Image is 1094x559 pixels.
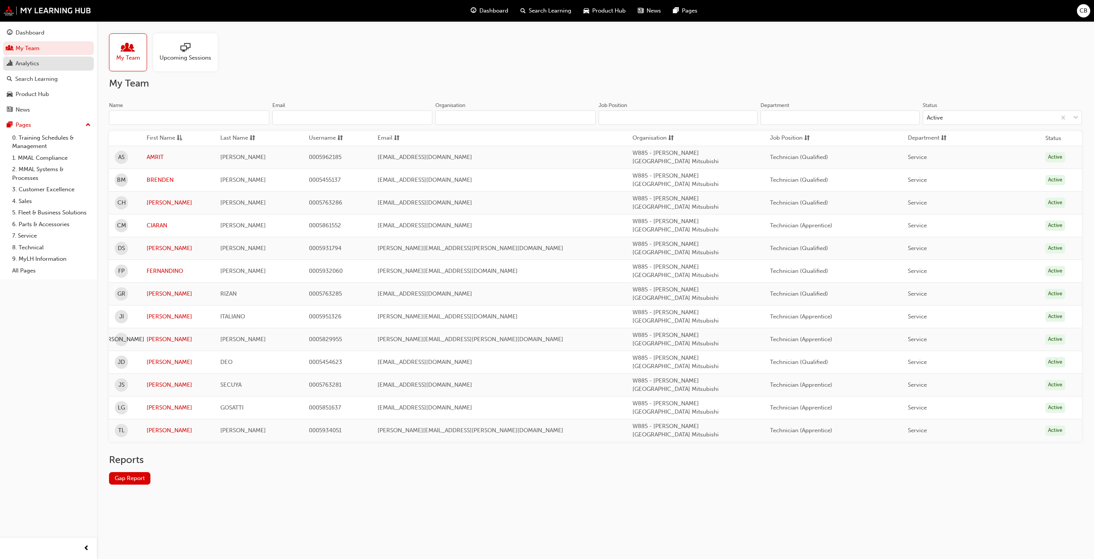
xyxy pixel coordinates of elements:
[632,172,719,188] span: W885 - [PERSON_NAME][GEOGRAPHIC_DATA] Mitsubishi
[1045,134,1061,143] th: Status
[632,263,719,279] span: W885 - [PERSON_NAME][GEOGRAPHIC_DATA] Mitsubishi
[908,222,927,229] span: Service
[9,230,94,242] a: 7. Service
[16,106,30,114] div: News
[309,176,341,183] span: 0005455137
[9,195,94,207] a: 4. Sales
[378,336,563,343] span: [PERSON_NAME][EMAIL_ADDRESS][PERSON_NAME][DOMAIN_NAME]
[908,134,950,143] button: Departmentsorting-icon
[147,426,209,435] a: [PERSON_NAME]
[1045,380,1065,390] div: Active
[927,113,943,122] div: Active
[632,286,719,302] span: W885 - [PERSON_NAME][GEOGRAPHIC_DATA] Mitsubishi
[1080,6,1088,15] span: CB
[118,153,125,162] span: AS
[908,336,927,343] span: Service
[632,377,719,393] span: W885 - [PERSON_NAME][GEOGRAPHIC_DATA] Mitsubishi
[529,6,571,15] span: Search Learning
[3,118,94,132] button: Pages
[7,30,13,36] span: guage-icon
[908,154,927,161] span: Service
[638,6,643,16] span: news-icon
[1045,175,1065,185] div: Active
[220,359,232,365] span: DEO
[220,404,243,411] span: GOSATTI
[1045,289,1065,299] div: Active
[16,59,39,68] div: Analytics
[7,76,12,83] span: search-icon
[220,199,266,206] span: [PERSON_NAME]
[4,6,91,16] img: mmal
[770,381,832,388] span: Technician (Apprentice)
[220,336,266,343] span: [PERSON_NAME]
[180,43,190,54] span: sessionType_ONLINE_URL-icon
[923,102,937,109] div: Status
[378,154,472,161] span: [EMAIL_ADDRESS][DOMAIN_NAME]
[147,134,188,143] button: First Nameasc-icon
[84,544,89,553] span: prev-icon
[250,134,255,143] span: sorting-icon
[309,427,341,434] span: 0005934051
[378,290,472,297] span: [EMAIL_ADDRESS][DOMAIN_NAME]
[3,41,94,55] a: My Team
[1045,198,1065,208] div: Active
[1045,334,1065,345] div: Active
[378,176,472,183] span: [EMAIL_ADDRESS][DOMAIN_NAME]
[220,134,262,143] button: Last Namesorting-icon
[119,312,124,321] span: JI
[309,313,341,320] span: 0005951326
[309,199,342,206] span: 0005763286
[667,3,704,19] a: pages-iconPages
[1045,312,1065,322] div: Active
[908,381,927,388] span: Service
[1045,357,1065,367] div: Active
[378,199,472,206] span: [EMAIL_ADDRESS][DOMAIN_NAME]
[908,427,927,434] span: Service
[7,60,13,67] span: chart-icon
[220,134,248,143] span: Last Name
[908,359,927,365] span: Service
[1045,243,1065,254] div: Active
[220,222,266,229] span: [PERSON_NAME]
[592,6,626,15] span: Product Hub
[632,400,719,416] span: W885 - [PERSON_NAME][GEOGRAPHIC_DATA] Mitsubishi
[118,426,125,435] span: TL
[3,72,94,86] a: Search Learning
[632,3,667,19] a: news-iconNews
[770,154,828,161] span: Technician (Qualified)
[770,199,828,206] span: Technician (Qualified)
[147,335,209,344] a: [PERSON_NAME]
[118,358,125,367] span: JD
[3,57,94,71] a: Analytics
[1045,425,1065,436] div: Active
[514,3,577,19] a: search-iconSearch Learning
[378,134,392,143] span: Email
[220,381,242,388] span: SECUYA
[117,221,126,230] span: CM
[123,43,133,54] span: people-icon
[7,91,13,98] span: car-icon
[9,132,94,152] a: 0. Training Schedules & Management
[908,268,927,274] span: Service
[378,427,563,434] span: [PERSON_NAME][EMAIL_ADDRESS][PERSON_NAME][DOMAIN_NAME]
[673,6,679,16] span: pages-icon
[1045,220,1065,231] div: Active
[309,404,341,411] span: 0005851637
[378,245,563,252] span: [PERSON_NAME][EMAIL_ADDRESS][PERSON_NAME][DOMAIN_NAME]
[118,403,125,412] span: LG
[394,134,400,143] span: sorting-icon
[153,33,224,71] a: Upcoming Sessions
[770,245,828,252] span: Technician (Qualified)
[337,134,343,143] span: sorting-icon
[272,110,433,125] input: Email
[770,222,832,229] span: Technician (Apprentice)
[378,381,472,388] span: [EMAIL_ADDRESS][DOMAIN_NAME]
[147,153,209,162] a: AMRIT
[147,221,209,230] a: CIARAN
[9,184,94,195] a: 3. Customer Excellence
[9,164,94,184] a: 2. MMAL Systems & Processes
[770,268,828,274] span: Technician (Qualified)
[908,245,927,252] span: Service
